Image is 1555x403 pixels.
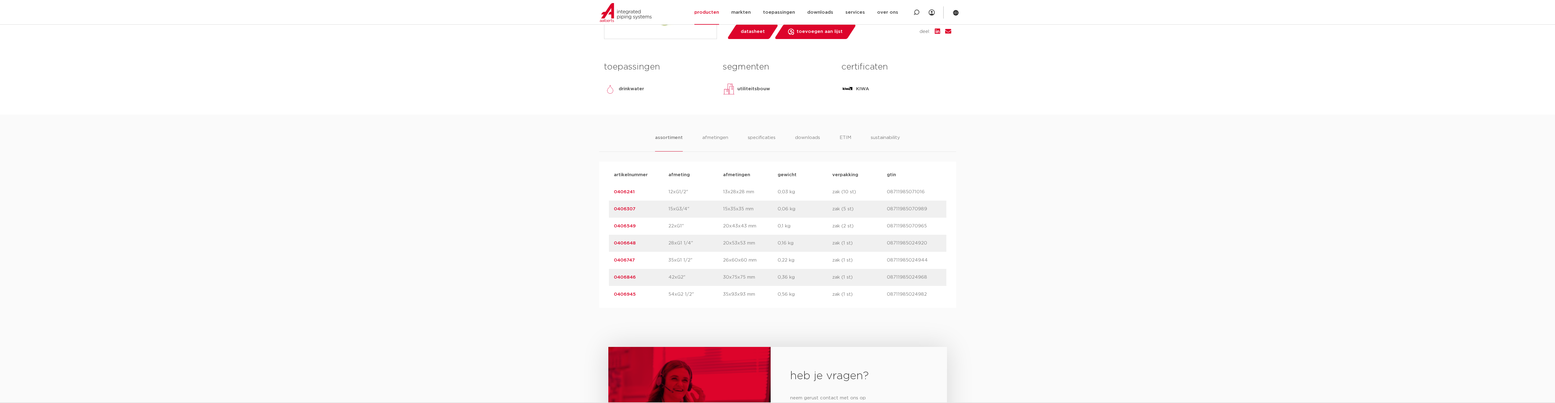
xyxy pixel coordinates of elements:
[723,291,778,298] p: 35x93x93 mm
[723,83,735,95] img: utiliteitsbouw
[723,240,778,247] p: 20x53x53 mm
[832,291,887,298] p: zak (1 st)
[778,257,832,264] p: 0,22 kg
[723,188,778,196] p: 13x28x28 mm
[856,85,869,93] p: KIWA
[778,205,832,213] p: 0,06 kg
[832,171,887,179] p: verpakking
[668,257,723,264] p: 35xG1 1/2"
[887,205,941,213] p: 08711985070989
[832,188,887,196] p: zak (10 st)
[668,188,723,196] p: 12xG1/2"
[920,28,930,35] span: deel:
[668,274,723,281] p: 42xG2"
[778,291,832,298] p: 0,56 kg
[778,274,832,281] p: 0,36 kg
[887,274,941,281] p: 08711985024968
[790,369,927,383] h2: heb je vragen?
[614,258,635,262] a: 0406747
[737,85,770,93] p: utiliteitsbouw
[614,171,668,179] p: artikelnummer
[614,292,636,297] a: 0406945
[727,24,779,39] a: datasheet
[832,205,887,213] p: zak (5 st)
[887,223,941,230] p: 08711985070965
[832,223,887,230] p: zak (2 st)
[887,257,941,264] p: 08711985024944
[723,171,778,179] p: afmetingen
[723,274,778,281] p: 30x75x75 mm
[614,190,635,194] a: 0406241
[668,205,723,213] p: 15xG3/4"
[887,291,941,298] p: 08711985024982
[832,240,887,247] p: zak (1 st)
[797,27,843,37] span: toevoegen aan lijst
[614,207,635,211] a: 0406307
[887,188,941,196] p: 08711985071016
[614,241,636,245] a: 0406648
[871,134,900,152] li: sustainability
[702,134,728,152] li: afmetingen
[778,171,832,179] p: gewicht
[832,257,887,264] p: zak (1 st)
[841,83,854,95] img: KIWA
[668,223,723,230] p: 22xG1"
[604,61,714,73] h3: toepassingen
[604,83,616,95] img: drinkwater
[741,27,765,37] span: datasheet
[832,274,887,281] p: zak (1 st)
[614,224,636,228] a: 0406549
[723,205,778,213] p: 15x35x35 mm
[748,134,776,152] li: specificaties
[723,61,832,73] h3: segmenten
[778,188,832,196] p: 0,03 kg
[655,134,683,152] li: assortiment
[614,275,636,280] a: 0406846
[841,61,951,73] h3: certificaten
[619,85,644,93] p: drinkwater
[795,134,820,152] li: downloads
[668,240,723,247] p: 28xG1 1/4"
[723,223,778,230] p: 20x43x43 mm
[840,134,851,152] li: ETIM
[887,171,941,179] p: gtin
[887,240,941,247] p: 08711985024920
[778,223,832,230] p: 0,1 kg
[778,240,832,247] p: 0,16 kg
[723,257,778,264] p: 26x60x60 mm
[790,393,927,403] p: neem gerust contact met ons op
[668,291,723,298] p: 54xG2 1/2"
[668,171,723,179] p: afmeting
